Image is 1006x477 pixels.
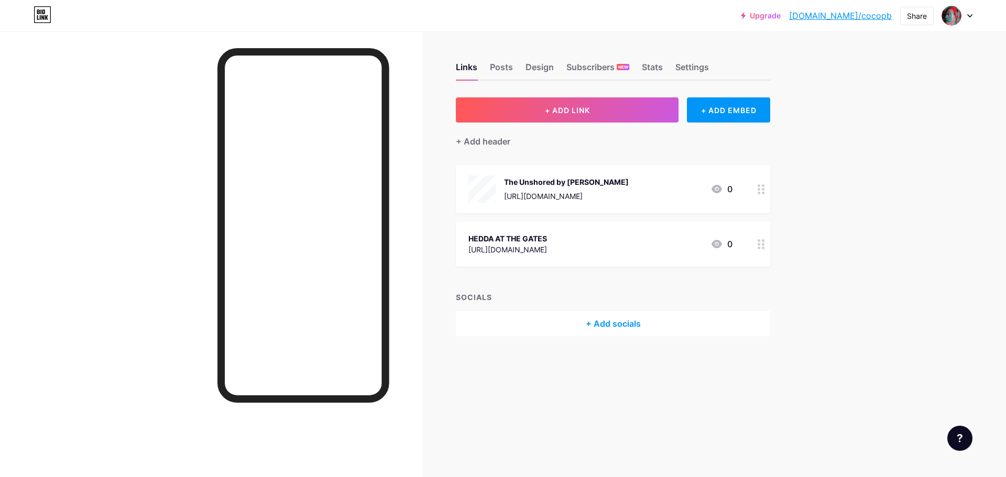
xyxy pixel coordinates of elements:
span: + ADD LINK [545,106,590,115]
div: + Add socials [456,311,770,336]
img: cocopb [942,6,961,26]
div: The Unshored by [PERSON_NAME] [504,176,629,187]
div: Design [526,61,554,80]
div: [URL][DOMAIN_NAME] [504,191,629,202]
div: 0 [710,238,732,250]
div: 0 [710,183,732,195]
button: + ADD LINK [456,97,679,123]
div: SOCIALS [456,292,770,303]
div: Settings [675,61,709,80]
a: Upgrade [741,12,781,20]
div: Links [456,61,477,80]
a: [DOMAIN_NAME]/cocopb [789,9,892,22]
div: Stats [642,61,663,80]
span: NEW [618,64,628,70]
div: Share [907,10,927,21]
div: [URL][DOMAIN_NAME] [468,244,547,255]
div: HEDDA AT THE GATES [468,233,547,244]
div: + ADD EMBED [687,97,770,123]
div: + Add header [456,135,510,148]
div: Subscribers [566,61,629,80]
div: Posts [490,61,513,80]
